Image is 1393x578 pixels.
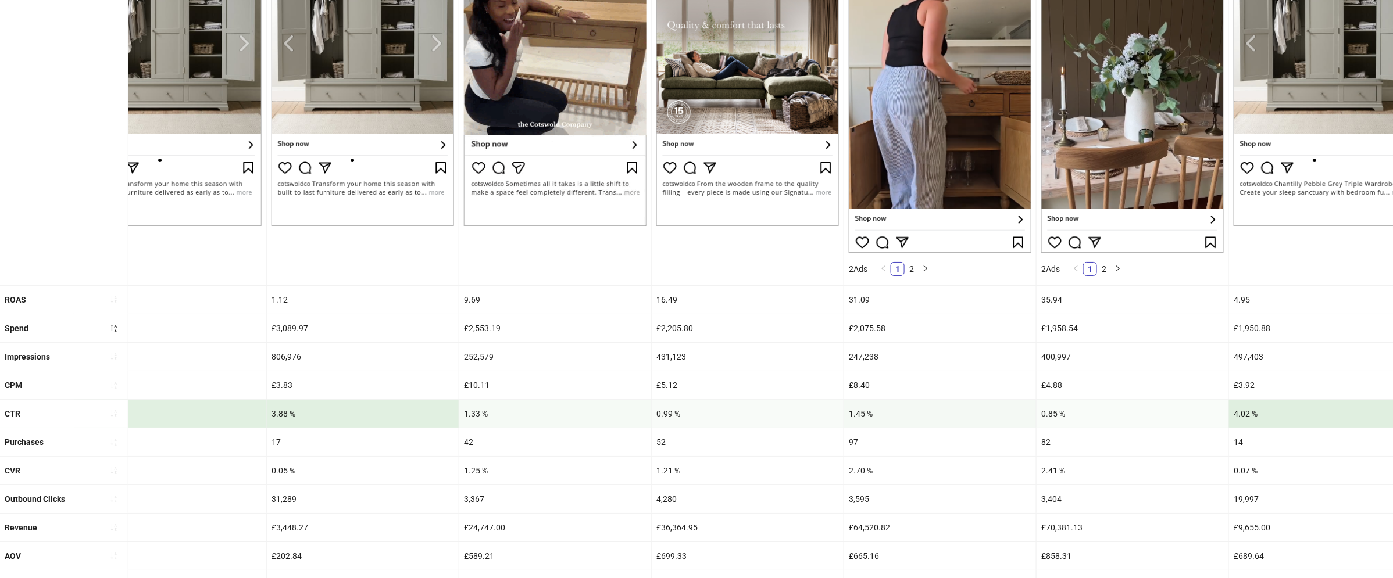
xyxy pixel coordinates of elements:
[652,514,844,541] div: £36,364.95
[110,410,118,418] span: sort-ascending
[652,428,844,456] div: 52
[5,466,20,475] b: CVR
[110,495,118,503] span: sort-ascending
[459,286,651,314] div: 9.69
[1084,263,1096,275] a: 1
[267,485,459,513] div: 31,289
[652,400,844,428] div: 0.99 %
[74,542,266,570] div: £258.50
[459,485,651,513] div: 3,367
[267,286,459,314] div: 1.12
[844,314,1036,342] div: £2,075.58
[652,457,844,484] div: 1.21 %
[74,457,266,484] div: 0.04 %
[267,428,459,456] div: 17
[459,371,651,399] div: £10.11
[74,314,266,342] div: £3,232.79
[74,485,266,513] div: 32,056
[459,457,651,484] div: 1.25 %
[5,437,44,447] b: Purchases
[459,428,651,456] div: 42
[844,514,1036,541] div: £64,520.82
[1037,428,1228,456] div: 82
[5,324,28,333] b: Spend
[1115,265,1121,272] span: right
[905,263,918,275] a: 2
[110,381,118,389] span: sort-ascending
[267,314,459,342] div: £3,089.97
[1037,514,1228,541] div: £70,381.13
[844,400,1036,428] div: 1.45 %
[652,314,844,342] div: £2,205.80
[110,438,118,446] span: sort-ascending
[267,371,459,399] div: £3.83
[74,343,266,371] div: 833,178
[459,314,651,342] div: £2,553.19
[110,552,118,560] span: sort-ascending
[267,514,459,541] div: £3,448.27
[844,485,1036,513] div: 3,595
[652,286,844,314] div: 16.49
[5,523,37,532] b: Revenue
[1037,286,1228,314] div: 35.94
[1069,262,1083,276] li: Previous Page
[459,542,651,570] div: £589.21
[110,523,118,532] span: sort-ascending
[652,542,844,570] div: £699.33
[919,262,933,276] li: Next Page
[844,371,1036,399] div: £8.40
[877,262,891,276] li: Previous Page
[844,457,1036,484] div: 2.70 %
[1037,542,1228,570] div: £858.31
[652,343,844,371] div: 431,123
[880,265,887,272] span: left
[849,264,867,274] span: 2 Ads
[1098,263,1110,275] a: 2
[267,542,459,570] div: £202.84
[5,352,50,361] b: Impressions
[267,343,459,371] div: 806,976
[5,295,26,304] b: ROAS
[267,457,459,484] div: 0.05 %
[1111,262,1125,276] button: right
[1037,314,1228,342] div: £1,958.54
[844,343,1036,371] div: 247,238
[110,353,118,361] span: sort-ascending
[844,428,1036,456] div: 97
[5,551,21,561] b: AOV
[891,263,904,275] a: 1
[459,514,651,541] div: £24,747.00
[1037,371,1228,399] div: £4.88
[110,466,118,475] span: sort-ascending
[1037,400,1228,428] div: 0.85 %
[110,296,118,304] span: sort-ascending
[1041,264,1060,274] span: 2 Ads
[922,265,929,272] span: right
[74,400,266,428] div: 3.85 %
[919,262,933,276] button: right
[5,380,22,390] b: CPM
[1111,262,1125,276] li: Next Page
[1069,262,1083,276] button: left
[877,262,891,276] button: left
[1073,265,1080,272] span: left
[74,286,266,314] div: 1.04
[844,286,1036,314] div: 31.09
[267,400,459,428] div: 3.88 %
[74,371,266,399] div: £3.88
[1097,262,1111,276] li: 2
[652,485,844,513] div: 4,280
[905,262,919,276] li: 2
[891,262,905,276] li: 1
[110,324,118,332] span: sort-descending
[5,409,20,418] b: CTR
[844,542,1036,570] div: £665.16
[74,428,266,456] div: 13
[74,514,266,541] div: £3,360.50
[1037,485,1228,513] div: 3,404
[1083,262,1097,276] li: 1
[1037,457,1228,484] div: 2.41 %
[459,400,651,428] div: 1.33 %
[1037,343,1228,371] div: 400,997
[5,494,65,504] b: Outbound Clicks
